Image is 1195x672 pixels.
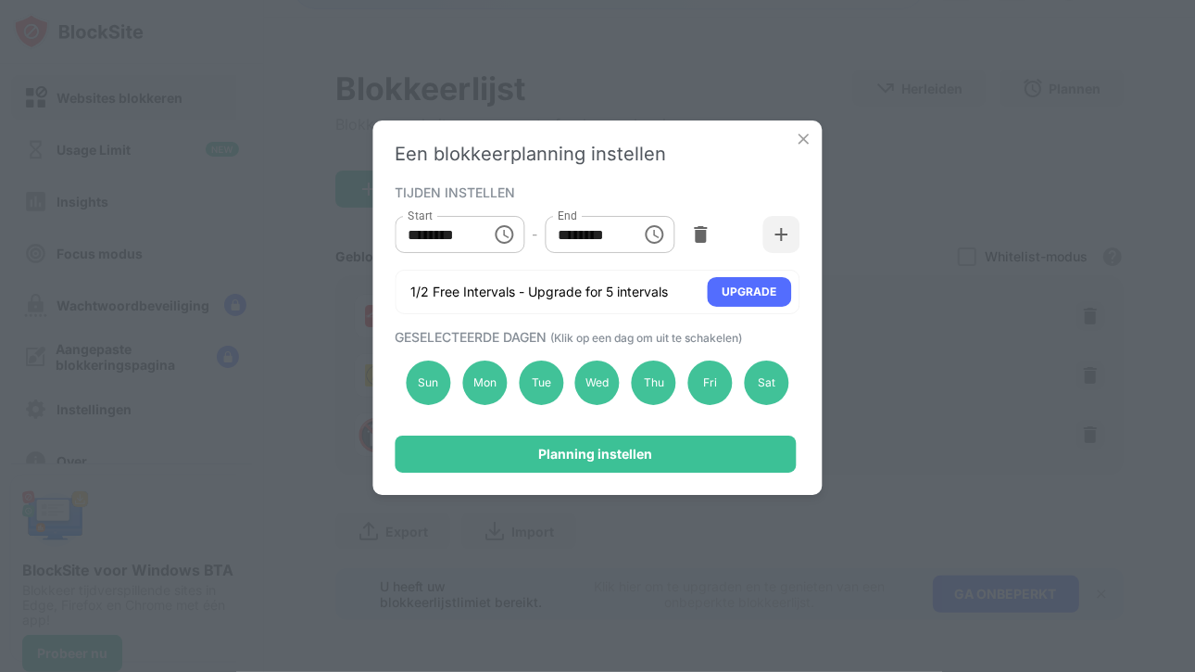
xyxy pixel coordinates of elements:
[462,361,507,405] div: Mon
[396,329,796,345] div: GESELECTEERDE DAGEN
[407,361,451,405] div: Sun
[532,224,537,245] div: -
[396,184,796,199] div: TIJDEN INSTELLEN
[558,208,577,223] label: End
[396,143,800,165] div: Een blokkeerplanning instellen
[485,216,522,253] button: Choose time, selected time is 10:00 AM
[632,361,676,405] div: Thu
[539,447,653,462] div: Planning instellen
[551,331,743,345] span: (Klik op een dag om uit te schakelen)
[744,361,788,405] div: Sat
[519,361,563,405] div: Tue
[688,361,733,405] div: Fri
[635,216,673,253] button: Choose time, selected time is 1:00 PM
[723,283,777,301] div: UPGRADE
[575,361,620,405] div: Wed
[409,208,433,223] label: Start
[795,130,813,148] img: x-button.svg
[411,283,669,301] div: 1/2 Free Intervals - Upgrade for 5 intervals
